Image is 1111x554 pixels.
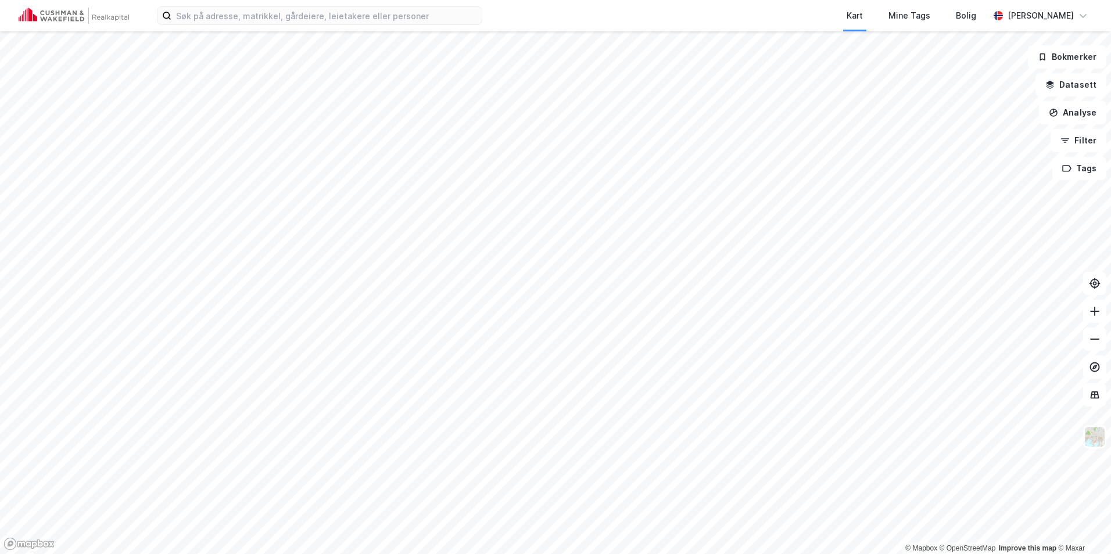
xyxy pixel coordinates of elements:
[171,7,482,24] input: Søk på adresse, matrikkel, gårdeiere, leietakere eller personer
[1052,157,1106,180] button: Tags
[956,9,976,23] div: Bolig
[888,9,930,23] div: Mine Tags
[1053,498,1111,554] div: Kontrollprogram for chat
[1028,45,1106,69] button: Bokmerker
[1084,426,1106,448] img: Z
[847,9,863,23] div: Kart
[1035,73,1106,96] button: Datasett
[1039,101,1106,124] button: Analyse
[3,537,55,551] a: Mapbox homepage
[1051,129,1106,152] button: Filter
[19,8,129,24] img: cushman-wakefield-realkapital-logo.202ea83816669bd177139c58696a8fa1.svg
[905,544,937,552] a: Mapbox
[940,544,996,552] a: OpenStreetMap
[1008,9,1074,23] div: [PERSON_NAME]
[999,544,1056,552] a: Improve this map
[1053,498,1111,554] iframe: Chat Widget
